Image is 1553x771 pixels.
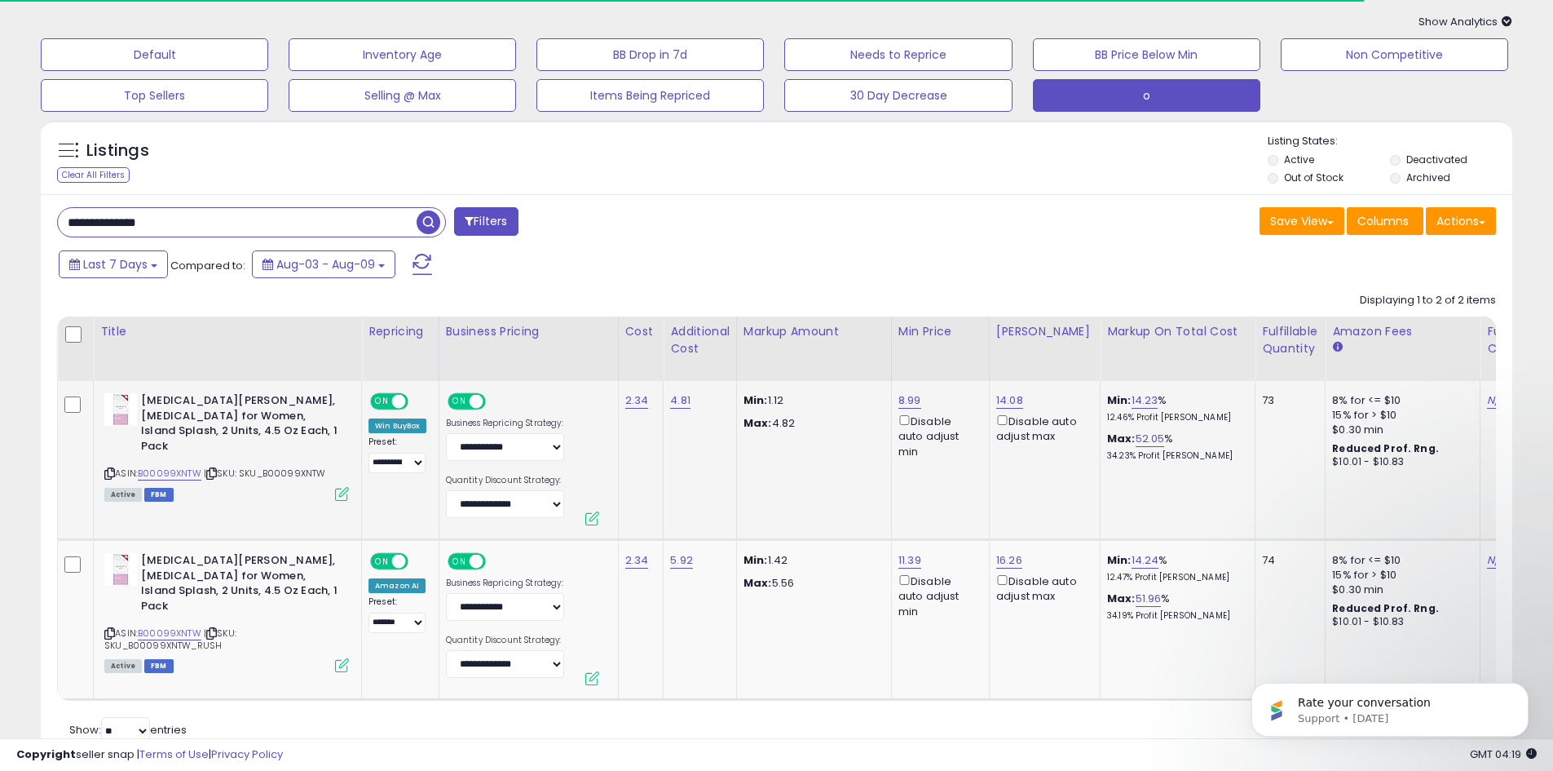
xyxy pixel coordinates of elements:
span: Show Analytics [1418,14,1512,29]
div: $0.30 min [1332,583,1467,597]
div: Business Pricing [446,323,611,340]
span: OFF [406,395,432,409]
span: OFF [406,555,432,569]
div: Cost [625,323,657,340]
button: Default [41,38,268,71]
a: 2.34 [625,392,649,409]
button: BB Price Below Min [1033,38,1260,71]
div: 74 [1262,553,1313,568]
div: Win BuyBox [368,419,426,433]
button: Columns [1347,207,1423,235]
b: [MEDICAL_DATA][PERSON_NAME], [MEDICAL_DATA] for Women, Island Splash, 2 Units, 4.5 Oz Each, 1 Pack [141,393,339,458]
p: 1.42 [743,553,879,568]
div: $0.30 min [1332,423,1467,437]
div: Disable auto adjust min [898,572,977,619]
button: Save View [1260,207,1344,235]
a: 52.05 [1136,431,1165,447]
button: Last 7 Days [59,250,168,278]
a: B00099XNTW [138,467,201,481]
strong: Max: [743,415,772,431]
div: % [1107,553,1242,583]
a: 16.26 [996,552,1022,569]
div: % [1107,432,1242,462]
span: FBM [144,659,174,673]
div: Preset: [368,436,426,473]
span: ON [449,395,470,409]
div: seller snap | | [16,747,283,763]
span: Columns [1357,213,1409,229]
span: All listings currently available for purchase on Amazon [104,659,142,673]
span: Compared to: [170,258,245,273]
div: 15% for > $10 [1332,408,1467,423]
img: 31DsW6j9ubL._SL40_.jpg [104,393,137,426]
button: Selling @ Max [289,79,516,112]
label: Out of Stock [1284,171,1343,184]
span: ON [372,395,392,409]
div: Fulfillment Cost [1487,323,1550,357]
span: Last 7 Days [83,256,148,273]
div: Fulfillable Quantity [1262,323,1318,357]
a: 8.99 [898,392,921,409]
th: The percentage added to the cost of goods (COGS) that forms the calculator for Min & Max prices. [1101,317,1255,381]
a: 14.24 [1132,552,1159,569]
span: OFF [483,395,509,409]
p: 34.23% Profit [PERSON_NAME] [1107,450,1242,462]
span: ON [449,555,470,569]
a: N/A [1487,392,1507,409]
span: ON [372,555,392,569]
div: Disable auto adjust max [996,572,1088,604]
button: Top Sellers [41,79,268,112]
div: ASIN: [104,553,349,671]
div: % [1107,592,1242,622]
div: Displaying 1 to 2 of 2 items [1360,293,1496,308]
label: Archived [1406,171,1450,184]
span: Aug-03 - Aug-09 [276,256,375,273]
span: All listings currently available for purchase on Amazon [104,488,142,502]
div: Markup Amount [743,323,885,340]
button: Non Competitive [1281,38,1508,71]
div: Markup on Total Cost [1107,323,1248,340]
iframe: Intercom notifications message [1227,649,1553,763]
p: 12.47% Profit [PERSON_NAME] [1107,572,1242,583]
span: OFF [483,555,509,569]
div: ASIN: [104,393,349,499]
a: B00099XNTW [138,627,201,640]
a: Terms of Use [139,747,209,762]
strong: Max: [743,575,772,591]
label: Quantity Discount Strategy: [446,635,564,646]
a: Privacy Policy [211,747,283,762]
span: | SKU: SKU_B00099XNTW [204,467,326,480]
b: Max: [1107,591,1136,606]
div: Additional Cost [670,323,730,357]
div: 15% for > $10 [1332,568,1467,583]
div: 8% for <= $10 [1332,393,1467,408]
a: 14.08 [996,392,1023,409]
div: 8% for <= $10 [1332,553,1467,568]
button: Inventory Age [289,38,516,71]
button: o [1033,79,1260,112]
button: 30 Day Decrease [784,79,1012,112]
a: 51.96 [1136,591,1162,607]
button: BB Drop in 7d [536,38,764,71]
b: Min: [1107,552,1132,568]
p: 34.19% Profit [PERSON_NAME] [1107,610,1242,622]
label: Deactivated [1406,153,1467,166]
button: Filters [454,207,518,236]
span: Show: entries [69,722,187,738]
strong: Min: [743,392,768,408]
p: 4.82 [743,416,879,431]
div: Amazon Fees [1332,323,1473,340]
label: Business Repricing Strategy: [446,578,564,589]
b: [MEDICAL_DATA][PERSON_NAME], [MEDICAL_DATA] for Women, Island Splash, 2 Units, 4.5 Oz Each, 1 Pack [141,553,339,618]
span: | SKU: SKU_B00099XNTW_RUSH [104,627,236,651]
div: Disable auto adjust min [898,412,977,459]
p: 12.46% Profit [PERSON_NAME] [1107,412,1242,423]
a: 14.23 [1132,392,1158,409]
strong: Min: [743,552,768,568]
button: Actions [1426,207,1496,235]
div: Clear All Filters [57,167,130,183]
